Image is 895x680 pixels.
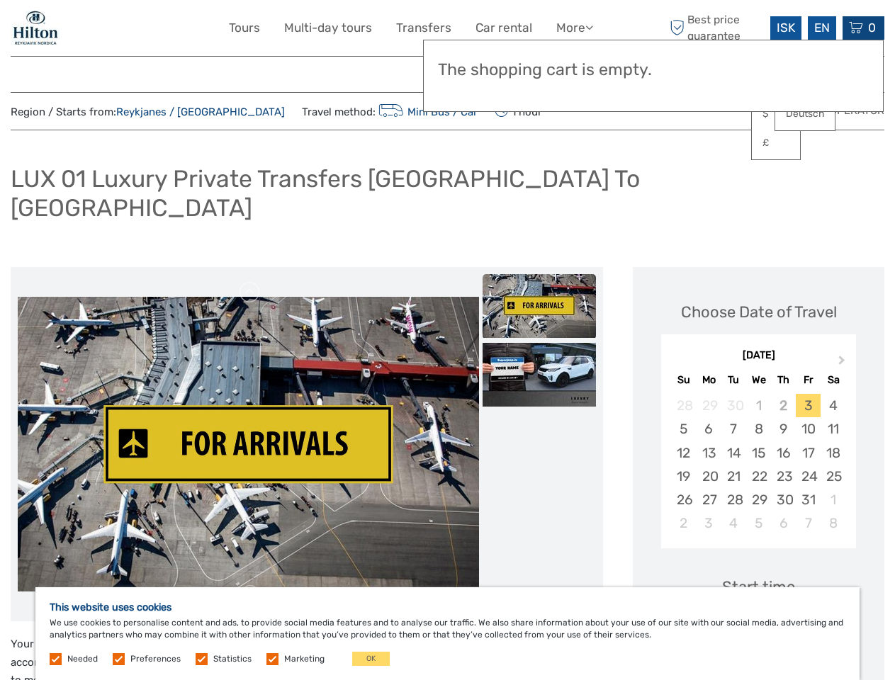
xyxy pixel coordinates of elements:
[771,465,796,488] div: Choose Thursday, October 23rd, 2025
[796,370,821,390] div: Fr
[681,301,837,323] div: Choose Date of Travel
[746,370,771,390] div: We
[697,488,721,511] div: Choose Monday, October 27th, 2025
[376,106,478,118] a: Mini Bus / Car
[777,21,795,35] span: ISK
[284,653,325,665] label: Marketing
[796,511,821,535] div: Choose Friday, November 7th, 2025
[821,417,845,441] div: Choose Saturday, October 11th, 2025
[475,18,532,38] a: Car rental
[697,417,721,441] div: Choose Monday, October 6th, 2025
[796,417,821,441] div: Choose Friday, October 10th, 2025
[661,348,856,363] div: [DATE]
[438,60,869,80] h3: The shopping cart is empty.
[722,576,795,598] div: Start time
[746,394,771,417] div: Not available Wednesday, October 1st, 2025
[746,465,771,488] div: Choose Wednesday, October 22nd, 2025
[697,511,721,535] div: Choose Monday, November 3rd, 2025
[821,488,845,511] div: Choose Saturday, November 1st, 2025
[752,130,800,156] a: £
[213,653,252,665] label: Statistics
[746,488,771,511] div: Choose Wednesday, October 29th, 2025
[11,164,884,222] h1: LUX 01 Luxury Private Transfers [GEOGRAPHIC_DATA] To [GEOGRAPHIC_DATA]
[821,370,845,390] div: Sa
[796,465,821,488] div: Choose Friday, October 24th, 2025
[229,18,260,38] a: Tours
[11,105,285,120] span: Region / Starts from:
[483,274,596,338] img: d17cabca94be4cdf9a944f0c6cf5d444_slider_thumbnail.jpg
[302,101,478,121] span: Travel method:
[11,11,60,45] img: 1846-e7c6c28a-36f7-44b6-aaf6-bfd1581794f2_logo_small.jpg
[671,394,696,417] div: Not available Sunday, September 28th, 2025
[752,101,800,127] a: $
[721,488,746,511] div: Choose Tuesday, October 28th, 2025
[671,441,696,465] div: Choose Sunday, October 12th, 2025
[671,488,696,511] div: Choose Sunday, October 26th, 2025
[821,511,845,535] div: Choose Saturday, November 8th, 2025
[163,22,180,39] button: Open LiveChat chat widget
[796,441,821,465] div: Choose Friday, October 17th, 2025
[866,21,878,35] span: 0
[721,370,746,390] div: Tu
[832,352,855,375] button: Next Month
[697,394,721,417] div: Not available Monday, September 29th, 2025
[796,394,821,417] div: Choose Friday, October 3rd, 2025
[50,601,845,613] h5: This website uses cookies
[721,417,746,441] div: Choose Tuesday, October 7th, 2025
[130,653,181,665] label: Preferences
[666,12,767,43] span: Best price guarantee
[771,417,796,441] div: Choose Thursday, October 9th, 2025
[671,511,696,535] div: Choose Sunday, November 2nd, 2025
[721,441,746,465] div: Choose Tuesday, October 14th, 2025
[746,441,771,465] div: Choose Wednesday, October 15th, 2025
[556,18,593,38] a: More
[746,417,771,441] div: Choose Wednesday, October 8th, 2025
[35,587,860,680] div: We use cookies to personalise content and ads, to provide social media features and to analyse ou...
[771,370,796,390] div: Th
[746,511,771,535] div: Choose Wednesday, November 5th, 2025
[721,511,746,535] div: Choose Tuesday, November 4th, 2025
[116,106,285,118] a: Reykjanes / [GEOGRAPHIC_DATA]
[771,394,796,417] div: Not available Thursday, October 2nd, 2025
[721,465,746,488] div: Choose Tuesday, October 21st, 2025
[18,297,479,592] img: d17cabca94be4cdf9a944f0c6cf5d444_main_slider.jpg
[808,16,836,40] div: EN
[697,441,721,465] div: Choose Monday, October 13th, 2025
[821,394,845,417] div: Choose Saturday, October 4th, 2025
[665,394,851,535] div: month 2025-10
[775,101,835,127] a: Deutsch
[721,394,746,417] div: Not available Tuesday, September 30th, 2025
[771,511,796,535] div: Choose Thursday, November 6th, 2025
[821,465,845,488] div: Choose Saturday, October 25th, 2025
[796,488,821,511] div: Choose Friday, October 31st, 2025
[671,370,696,390] div: Su
[284,18,372,38] a: Multi-day tours
[671,465,696,488] div: Choose Sunday, October 19th, 2025
[771,441,796,465] div: Choose Thursday, October 16th, 2025
[352,652,390,666] button: OK
[483,343,596,407] img: 16fb447c7d50440eaa484c9a0dbf045b_slider_thumbnail.jpeg
[67,653,98,665] label: Needed
[697,370,721,390] div: Mo
[697,465,721,488] div: Choose Monday, October 20th, 2025
[20,25,160,36] p: We're away right now. Please check back later!
[396,18,451,38] a: Transfers
[771,488,796,511] div: Choose Thursday, October 30th, 2025
[671,417,696,441] div: Choose Sunday, October 5th, 2025
[821,441,845,465] div: Choose Saturday, October 18th, 2025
